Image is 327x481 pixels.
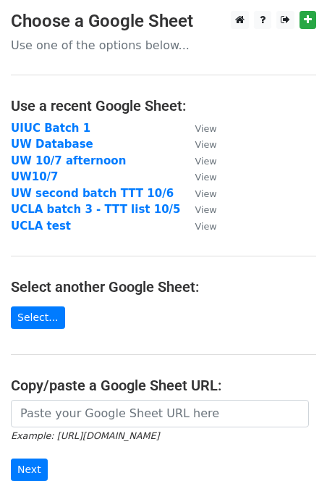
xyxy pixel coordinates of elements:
[11,154,126,167] a: UW 10/7 afternoon
[11,122,90,135] a: UIUC Batch 1
[181,219,217,233] a: View
[195,188,217,199] small: View
[11,219,71,233] a: UCLA test
[181,122,217,135] a: View
[181,154,217,167] a: View
[11,11,316,32] h3: Choose a Google Sheet
[195,221,217,232] small: View
[195,204,217,215] small: View
[11,187,174,200] a: UW second batch TTT 10/6
[181,138,217,151] a: View
[11,430,159,441] small: Example: [URL][DOMAIN_NAME]
[195,172,217,183] small: View
[195,123,217,134] small: View
[181,203,217,216] a: View
[195,156,217,167] small: View
[11,38,316,53] p: Use one of the options below...
[181,170,217,183] a: View
[11,278,316,296] h4: Select another Google Sheet:
[11,306,65,329] a: Select...
[11,170,59,183] a: UW10/7
[11,138,93,151] a: UW Database
[11,400,309,427] input: Paste your Google Sheet URL here
[11,377,316,394] h4: Copy/paste a Google Sheet URL:
[11,97,316,114] h4: Use a recent Google Sheet:
[181,187,217,200] a: View
[11,459,48,481] input: Next
[195,139,217,150] small: View
[11,203,181,216] a: UCLA batch 3 - TTT list 10/5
